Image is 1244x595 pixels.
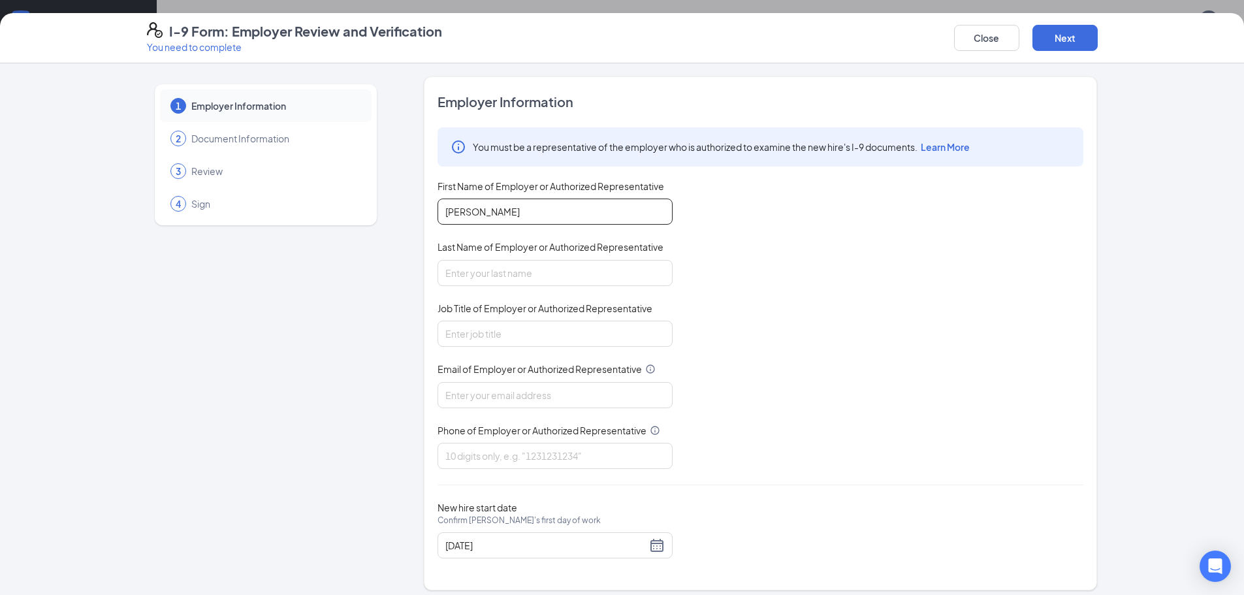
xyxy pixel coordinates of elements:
input: Enter your email address [438,382,673,408]
span: 4 [176,197,181,210]
p: You need to complete [147,40,442,54]
svg: Info [650,425,660,436]
span: Employer Information [438,93,1083,111]
span: You must be a representative of the employer who is authorized to examine the new hire's I-9 docu... [473,140,970,153]
svg: Info [645,364,656,374]
span: Employer Information [191,99,359,112]
span: Job Title of Employer or Authorized Representative [438,302,652,315]
span: 3 [176,165,181,178]
span: 2 [176,132,181,145]
button: Close [954,25,1019,51]
input: Enter your last name [438,260,673,286]
input: Enter job title [438,321,673,347]
span: Last Name of Employer or Authorized Representative [438,240,663,253]
h4: I-9 Form: Employer Review and Verification [169,22,442,40]
span: New hire start date [438,501,601,540]
span: Sign [191,197,359,210]
span: Phone of Employer or Authorized Representative [438,424,646,437]
input: 10/13/2025 [445,538,646,553]
div: Open Intercom Messenger [1200,551,1231,582]
input: Enter your first name [438,199,673,225]
input: 10 digits only, e.g. "1231231234" [438,443,673,469]
span: Document Information [191,132,359,145]
svg: Info [451,139,466,155]
span: Learn More [921,141,970,153]
button: Next [1032,25,1098,51]
a: Learn More [917,141,970,153]
span: First Name of Employer or Authorized Representative [438,180,664,193]
span: Review [191,165,359,178]
span: Confirm [PERSON_NAME]'s first day of work [438,514,601,527]
span: 1 [176,99,181,112]
svg: FormI9EVerifyIcon [147,22,163,38]
span: Email of Employer or Authorized Representative [438,362,642,376]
